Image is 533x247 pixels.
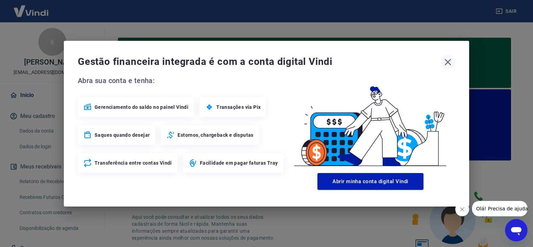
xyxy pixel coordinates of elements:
[95,159,172,166] span: Transferência entre contas Vindi
[317,173,423,190] button: Abrir minha conta digital Vindi
[216,104,261,111] span: Transações via Pix
[78,75,286,86] span: Abra sua conta e tenha:
[286,75,455,170] img: Good Billing
[200,159,278,166] span: Facilidade em pagar faturas Tray
[455,202,469,216] iframe: Fechar mensagem
[472,201,527,216] iframe: Mensagem da empresa
[95,104,188,111] span: Gerenciamento do saldo no painel Vindi
[4,5,59,10] span: Olá! Precisa de ajuda?
[178,132,253,139] span: Estornos, chargeback e disputas
[95,132,150,139] span: Saques quando desejar
[505,219,527,241] iframe: Botão para abrir a janela de mensagens
[78,55,441,69] span: Gestão financeira integrada é com a conta digital Vindi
